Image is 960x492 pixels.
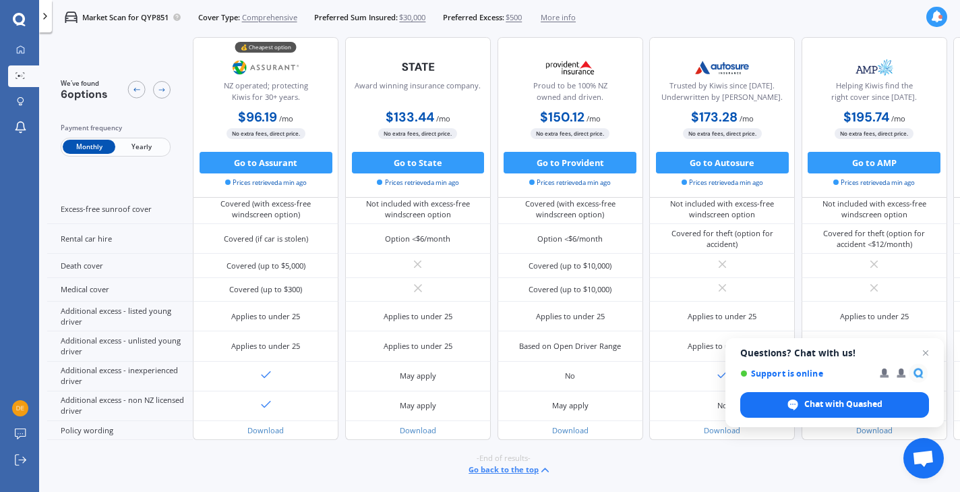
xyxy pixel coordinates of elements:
div: Covered (up to $5,000) [227,261,305,271]
img: Autosure.webp [686,54,758,81]
img: 512d78de8d4875e674bf91ccc6174866 [12,400,28,416]
span: $500 [506,12,522,23]
img: State-text-1.webp [382,54,454,80]
div: Helping Kiwis find the right cover since [DATE]. [811,80,938,107]
div: NZ operated; protecting Kiwis for 30+ years. [202,80,329,107]
a: Download [704,425,740,435]
div: Option <$6/month [385,234,450,244]
span: No extra fees, direct price. [378,129,457,139]
div: Applies to under 25 [231,311,300,322]
div: Additional excess - inexperienced driver [47,362,193,391]
a: Download [247,425,284,435]
a: Download [552,425,589,435]
div: Policy wording [47,421,193,440]
span: 6 options [61,87,108,101]
button: Go to Provident [504,152,636,173]
b: $150.12 [540,109,584,126]
a: Download [856,425,893,435]
div: Additional excess - listed young driver [47,302,193,331]
span: $30,000 [399,12,425,23]
img: Provident.png [535,54,606,81]
span: Prices retrieved a min ago [682,178,763,188]
div: Payment frequency [61,123,171,134]
div: Covered (up to $10,000) [529,261,611,271]
div: Not included with excess-free windscreen option [810,198,939,220]
span: More info [541,12,576,23]
span: Support is online [740,368,870,379]
button: Go back to the top [469,464,551,476]
div: Applies to under 25 [536,311,605,322]
span: Monthly [63,140,115,155]
div: Medical cover [47,278,193,302]
span: Yearly [115,140,168,155]
b: $96.19 [238,109,277,126]
div: May apply [552,400,589,411]
b: $173.28 [691,109,738,126]
div: May apply [400,400,436,411]
span: We've found [61,79,108,88]
div: Proud to be 100% NZ owned and driven. [506,80,633,107]
div: Death cover [47,254,193,277]
div: 💰 Cheapest option [235,43,297,53]
div: Covered (with excess-free windscreen option) [202,198,331,220]
p: Market Scan for QYP851 [82,12,169,23]
span: Questions? Chat with us! [740,348,929,358]
div: Covered for theft (option for accident) [657,228,787,250]
div: Additional excess - non NZ licensed driver [47,391,193,421]
span: Chat with Quashed [804,398,882,410]
img: car.f15378c7a67c060ca3f3.svg [65,11,78,24]
a: Open chat [903,438,944,479]
span: No extra fees, direct price. [227,129,305,139]
span: Comprehensive [242,12,297,23]
div: Applies to under 25 [688,311,756,322]
span: / mo [740,113,754,124]
span: / mo [279,113,293,124]
div: Covered (with excess-free windscreen option) [506,198,635,220]
span: Prices retrieved a min ago [833,178,915,188]
span: Prices retrieved a min ago [377,178,458,188]
div: Not included with excess-free windscreen option [353,198,483,220]
div: May apply [400,371,436,381]
b: $133.44 [386,109,434,126]
a: Download [400,425,436,435]
div: Applies to under 25 [231,341,300,352]
div: Covered (up to $10,000) [529,284,611,295]
div: Covered (if car is stolen) [224,234,308,244]
b: $195.74 [843,109,889,126]
span: -End of results- [477,453,531,464]
div: Excess-free sunroof cover [47,194,193,224]
div: Award winning insurance company. [355,80,481,107]
img: AMP.webp [839,54,910,81]
div: Covered for theft (option for accident <$12/month) [810,228,939,250]
button: Go to AMP [808,152,940,173]
span: / mo [436,113,450,124]
button: Go to Autosure [656,152,789,173]
button: Go to Assurant [200,152,332,173]
div: Additional excess - unlisted young driver [47,331,193,361]
span: Prices retrieved a min ago [529,178,611,188]
img: Assurant.png [231,54,302,81]
div: Applies to under 25 [688,341,756,352]
div: Applies to under 25 [384,341,452,352]
span: / mo [587,113,601,124]
span: No extra fees, direct price. [683,129,762,139]
div: Rental car hire [47,224,193,254]
div: Trusted by Kiwis since [DATE]. Underwritten by [PERSON_NAME]. [659,80,785,107]
div: No [565,371,575,381]
div: Covered (up to $300) [229,284,302,295]
div: Applies to under 25 [840,311,909,322]
span: Prices retrieved a min ago [225,178,307,188]
span: No extra fees, direct price. [835,129,913,139]
span: / mo [891,113,905,124]
div: No [717,400,727,411]
div: Not included with excess-free windscreen option [657,198,787,220]
div: Applies to under 25 [384,311,452,322]
span: Preferred Sum Insured: [314,12,398,23]
span: Preferred Excess: [443,12,504,23]
div: Based on Open Driver Range [519,341,621,352]
div: Option <$6/month [537,234,603,244]
span: No extra fees, direct price. [531,129,609,139]
span: Cover Type: [198,12,240,23]
button: Go to State [352,152,485,173]
span: Chat with Quashed [740,392,929,418]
